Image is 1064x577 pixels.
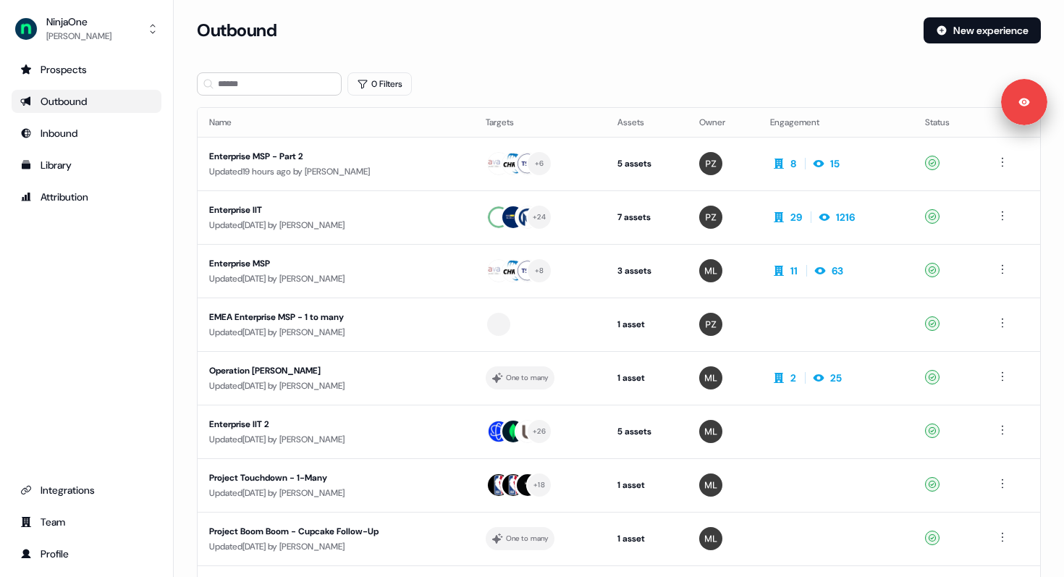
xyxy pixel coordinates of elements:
[20,126,153,140] div: Inbound
[12,185,161,209] a: Go to attribution
[836,210,855,224] div: 1216
[209,325,463,340] div: Updated [DATE] by [PERSON_NAME]
[209,149,463,164] div: Enterprise MSP - Part 2
[790,371,796,385] div: 2
[209,524,463,539] div: Project Boom Boom - Cupcake Follow-Up
[924,17,1041,43] button: New experience
[198,108,474,137] th: Name
[12,542,161,565] a: Go to profile
[913,108,982,137] th: Status
[197,20,276,41] h3: Outbound
[617,478,676,492] div: 1 asset
[12,479,161,502] a: Go to integrations
[209,417,463,431] div: Enterprise IIT 2
[790,264,798,278] div: 11
[46,14,111,29] div: NinjaOne
[209,218,463,232] div: Updated [DATE] by [PERSON_NAME]
[533,211,546,224] div: + 24
[617,531,676,546] div: 1 asset
[606,108,688,137] th: Assets
[699,527,722,550] img: Megan
[535,264,544,277] div: + 8
[790,210,802,224] div: 29
[209,471,463,485] div: Project Touchdown - 1-Many
[12,12,161,46] button: NinjaOne[PERSON_NAME]
[20,94,153,109] div: Outbound
[617,317,676,332] div: 1 asset
[699,473,722,497] img: Megan
[533,479,545,492] div: + 18
[506,532,549,545] div: One to many
[699,259,722,282] img: Megan
[46,29,111,43] div: [PERSON_NAME]
[535,157,544,170] div: + 6
[830,371,842,385] div: 25
[699,152,722,175] img: Petra
[209,486,463,500] div: Updated [DATE] by [PERSON_NAME]
[209,256,463,271] div: Enterprise MSP
[209,539,463,554] div: Updated [DATE] by [PERSON_NAME]
[12,153,161,177] a: Go to templates
[20,158,153,172] div: Library
[209,432,463,447] div: Updated [DATE] by [PERSON_NAME]
[699,366,722,389] img: Megan
[20,190,153,204] div: Attribution
[209,363,463,378] div: Operation [PERSON_NAME]
[12,122,161,145] a: Go to Inbound
[790,156,796,171] div: 8
[617,210,676,224] div: 7 assets
[20,547,153,561] div: Profile
[12,90,161,113] a: Go to outbound experience
[20,483,153,497] div: Integrations
[832,264,843,278] div: 63
[20,62,153,77] div: Prospects
[209,203,463,217] div: Enterprise IIT
[474,108,606,137] th: Targets
[12,58,161,81] a: Go to prospects
[830,156,840,171] div: 15
[617,371,676,385] div: 1 asset
[506,371,549,384] div: One to many
[699,420,722,443] img: Megan
[209,310,463,324] div: EMEA Enterprise MSP - 1 to many
[20,515,153,529] div: Team
[617,424,676,439] div: 5 assets
[209,164,463,179] div: Updated 19 hours ago by [PERSON_NAME]
[699,206,722,229] img: Petra
[347,72,412,96] button: 0 Filters
[759,108,913,137] th: Engagement
[209,379,463,393] div: Updated [DATE] by [PERSON_NAME]
[12,510,161,534] a: Go to team
[617,264,676,278] div: 3 assets
[209,271,463,286] div: Updated [DATE] by [PERSON_NAME]
[617,156,676,171] div: 5 assets
[699,313,722,336] img: Petra
[533,425,546,438] div: + 26
[688,108,759,137] th: Owner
